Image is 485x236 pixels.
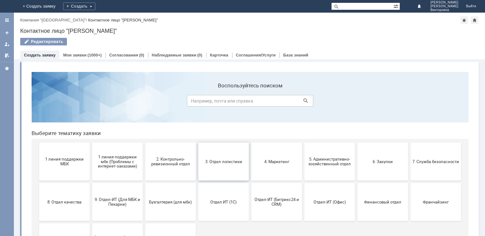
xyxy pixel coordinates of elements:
button: 6. Закупки [331,76,381,114]
span: [PERSON_NAME]. Услуги ИТ для МБК (оформляет L1) [68,168,114,182]
label: Воспользуйтесь поиском [160,15,287,22]
button: 2. Контрольно-ревизионный отдел [119,76,169,114]
div: Сделать домашней страницей [471,16,478,24]
input: Например, почта или справка [160,28,287,40]
a: Соглашения/Услуги [236,53,276,57]
a: Карточка [210,53,228,57]
a: Создать заявку [24,53,56,57]
span: Бухгалтерия (для мбк) [121,133,167,137]
button: 7. Служба безопасности [384,76,434,114]
button: [PERSON_NAME]. Услуги ИТ для МБК (оформляет L1) [66,156,116,194]
span: 9. Отдел-ИТ (Для МБК и Пекарни) [68,130,114,140]
a: Мои согласования [2,50,12,61]
div: (0) [197,53,202,57]
span: 1 линия поддержки мбк (Проблемы с интернет-заказами) [68,87,114,102]
a: Компания "[GEOGRAPHIC_DATA]" [20,18,86,22]
div: Контактное лицо "[PERSON_NAME]" [88,18,158,22]
header: Выберите тематику заявки [5,63,442,69]
span: [PERSON_NAME] [430,4,458,8]
button: Это соглашение не активно! [13,156,63,194]
button: 8. Отдел качества [13,116,63,154]
div: (0) [139,53,144,57]
button: Отдел ИТ (1С) [172,116,222,154]
span: [PERSON_NAME] [430,1,458,4]
div: Создать [63,3,95,10]
span: 1 линия поддержки МБК [15,90,61,99]
a: Согласования [109,53,138,57]
a: База знаний [283,53,308,57]
div: Контактное лицо "[PERSON_NAME]" [20,28,479,34]
span: Это соглашение не активно! [15,171,61,180]
span: 8. Отдел качества [15,133,61,137]
span: 5. Административно-хозяйственный отдел [280,90,326,99]
button: 9. Отдел-ИТ (Для МБК и Пекарни) [66,116,116,154]
button: 1 линия поддержки мбк (Проблемы с интернет-заказами) [66,76,116,114]
span: Отдел ИТ (1С) [174,133,220,137]
button: Финансовый отдел [331,116,381,154]
span: Расширенный поиск [393,3,400,9]
span: Финансовый отдел [333,133,380,137]
span: Отдел-ИТ (Офис) [280,133,326,137]
div: (1000+) [87,53,102,57]
button: Франчайзинг [384,116,434,154]
a: Наблюдаемые заявки [152,53,196,57]
button: 1 линия поддержки МБК [13,76,63,114]
button: Отдел-ИТ (Битрикс24 и CRM) [225,116,275,154]
span: Франчайзинг [386,133,433,137]
button: Отдел-ИТ (Офис) [278,116,328,154]
span: 4. Маркетинг [227,92,273,97]
button: 3. Отдел логистики [172,76,222,114]
a: Мои заявки [63,53,87,57]
button: Бухгалтерия (для мбк) [119,116,169,154]
span: Отдел-ИТ (Битрикс24 и CRM) [227,130,273,140]
span: 3. Отдел логистики [174,92,220,97]
a: Мои заявки [2,39,12,49]
span: 2. Контрольно-ревизионный отдел [121,90,167,99]
span: Викторовна [430,8,458,12]
div: Добавить в избранное [460,16,468,24]
div: / [20,18,88,22]
span: 7. Служба безопасности [386,92,433,97]
button: 5. Административно-хозяйственный отдел [278,76,328,114]
span: 6. Закупки [333,92,380,97]
a: Создать заявку [2,28,12,38]
button: 4. Маркетинг [225,76,275,114]
button: не актуален [119,156,169,194]
span: не актуален [121,173,167,178]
